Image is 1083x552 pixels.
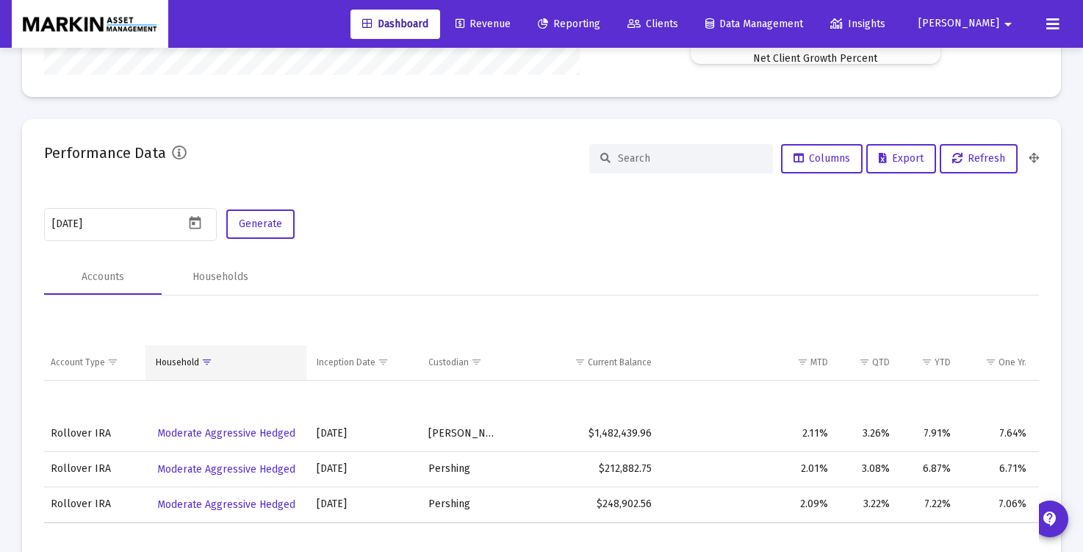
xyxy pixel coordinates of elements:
[418,487,508,522] td: Pershing
[156,494,297,515] a: Moderate Aggressive Hedged
[672,426,828,441] div: 2.11%
[526,10,612,39] a: Reporting
[575,356,586,368] span: Show filter options for column 'Current Balance'
[201,356,212,368] span: Show filter options for column 'Household'
[23,10,157,39] img: Dashboard
[971,426,1026,441] div: 7.64%
[418,451,508,487] td: Pershing
[156,423,297,444] a: Moderate Aggressive Hedged
[879,152,924,165] span: Export
[107,356,118,368] span: Show filter options for column 'Account Type'
[518,497,652,512] div: $248,902.56
[849,462,890,476] div: 3.08%
[961,345,1037,381] td: Column One Yr.
[317,356,375,368] div: Inception Date
[444,10,522,39] a: Revenue
[157,463,295,476] span: Moderate Aggressive Hedged
[508,345,662,381] td: Column Current Balance
[952,152,1005,165] span: Refresh
[849,497,890,512] div: 3.22%
[44,141,166,165] h2: Performance Data
[518,426,652,441] div: $1,482,439.96
[872,356,890,368] div: QTD
[418,345,508,381] td: Column Custodian
[428,356,469,368] div: Custodian
[616,10,690,39] a: Clients
[694,10,815,39] a: Data Management
[797,356,808,368] span: Show filter options for column 'MTD'
[672,462,828,476] div: 2.01%
[971,462,1026,476] div: 6.71%
[910,497,951,512] div: 7.22%
[193,270,248,284] div: Households
[588,356,652,368] div: Current Balance
[918,18,999,30] span: [PERSON_NAME]
[40,345,145,381] td: Column Account Type
[418,416,508,451] td: [PERSON_NAME]
[859,356,870,368] span: Show filter options for column 'QTD'
[935,356,951,368] div: YTD
[456,18,511,30] span: Revenue
[157,427,295,440] span: Moderate Aggressive Hedged
[40,416,145,451] td: Rollover IRA
[350,10,440,39] a: Dashboard
[705,18,803,30] span: Data Management
[794,152,850,165] span: Columns
[239,218,282,230] span: Generate
[226,209,295,239] button: Generate
[753,51,877,66] p: Net Client Growth Percent
[82,270,124,284] div: Accounts
[156,459,297,480] a: Moderate Aggressive Hedged
[378,356,389,368] span: Show filter options for column 'Inception Date'
[985,356,996,368] span: Show filter options for column 'One Yr.'
[910,462,951,476] div: 6.87%
[184,212,206,234] button: Open calendar
[818,10,897,39] a: Insights
[306,416,418,451] td: [DATE]
[157,498,295,511] span: Moderate Aggressive Hedged
[810,356,828,368] div: MTD
[900,345,961,381] td: Column YTD
[999,356,1026,368] div: One Yr.
[662,345,838,381] td: Column MTD
[306,345,418,381] td: Column Inception Date
[849,426,890,441] div: 3.26%
[618,152,762,165] input: Search
[51,356,105,368] div: Account Type
[40,487,145,522] td: Rollover IRA
[52,218,184,230] input: Select a Date
[306,451,418,487] td: [DATE]
[921,356,932,368] span: Show filter options for column 'YTD'
[940,144,1018,173] button: Refresh
[627,18,678,30] span: Clients
[471,356,482,368] span: Show filter options for column 'Custodian'
[999,10,1017,39] mat-icon: arrow_drop_down
[156,356,199,368] div: Household
[1041,510,1059,528] mat-icon: contact_support
[362,18,428,30] span: Dashboard
[306,487,418,522] td: [DATE]
[866,144,936,173] button: Export
[672,497,828,512] div: 2.09%
[910,426,951,441] div: 7.91%
[830,18,885,30] span: Insights
[971,497,1026,512] div: 7.06%
[901,9,1035,38] button: [PERSON_NAME]
[838,345,900,381] td: Column QTD
[145,345,307,381] td: Column Household
[538,18,600,30] span: Reporting
[40,451,145,487] td: Rollover IRA
[781,144,863,173] button: Columns
[518,462,652,476] div: $212,882.75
